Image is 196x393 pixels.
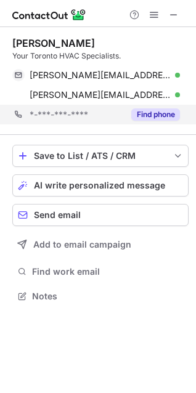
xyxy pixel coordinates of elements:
[30,89,171,100] span: [PERSON_NAME][EMAIL_ADDRESS][DOMAIN_NAME]
[12,7,86,22] img: ContactOut v5.3.10
[34,151,167,161] div: Save to List / ATS / CRM
[33,240,131,249] span: Add to email campaign
[34,180,165,190] span: AI write personalized message
[30,70,171,81] span: [PERSON_NAME][EMAIL_ADDRESS][DOMAIN_NAME]
[12,263,189,280] button: Find work email
[12,51,189,62] div: Your Toronto HVAC Specialists.
[34,210,81,220] span: Send email
[12,174,189,197] button: AI write personalized message
[12,204,189,226] button: Send email
[12,37,95,49] div: [PERSON_NAME]
[12,233,189,256] button: Add to email campaign
[32,266,184,277] span: Find work email
[131,108,180,121] button: Reveal Button
[32,291,184,302] span: Notes
[12,145,189,167] button: save-profile-one-click
[12,288,189,305] button: Notes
